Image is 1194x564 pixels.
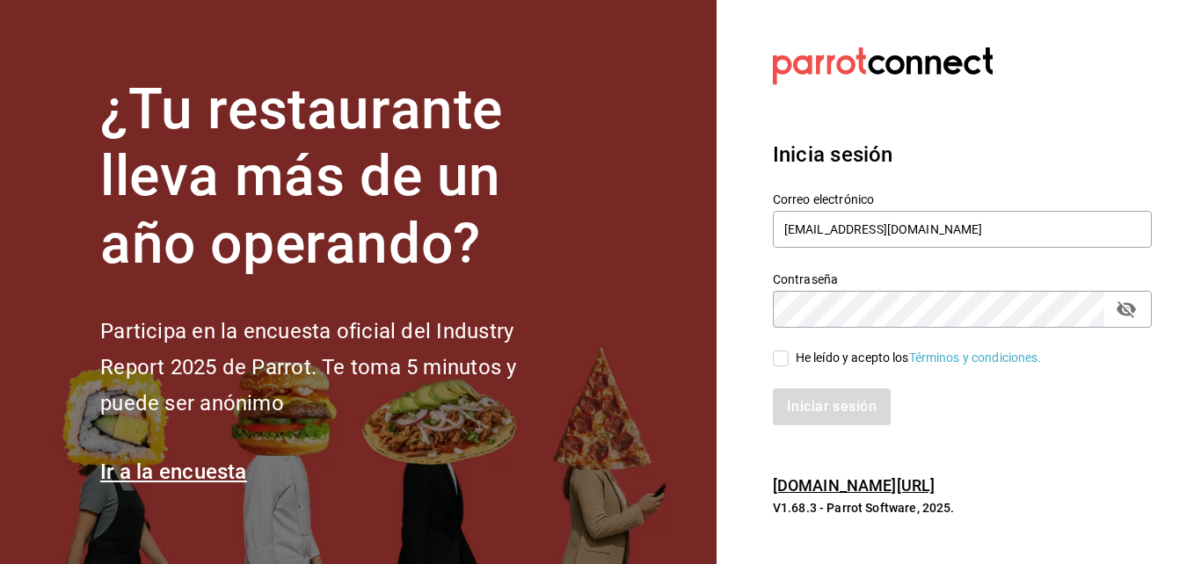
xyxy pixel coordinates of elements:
button: passwordField [1111,294,1141,324]
label: Correo electrónico [773,192,1152,205]
h1: ¿Tu restaurante lleva más de un año operando? [100,76,575,278]
input: Ingresa tu correo electrónico [773,211,1152,248]
h2: Participa en la encuesta oficial del Industry Report 2025 de Parrot. Te toma 5 minutos y puede se... [100,314,575,421]
label: Contraseña [773,272,1152,285]
h3: Inicia sesión [773,139,1152,170]
p: V1.68.3 - Parrot Software, 2025. [773,499,1152,517]
a: Ir a la encuesta [100,459,247,484]
a: Términos y condiciones. [909,351,1042,365]
div: He leído y acepto los [796,349,1042,367]
a: [DOMAIN_NAME][URL] [773,476,935,495]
